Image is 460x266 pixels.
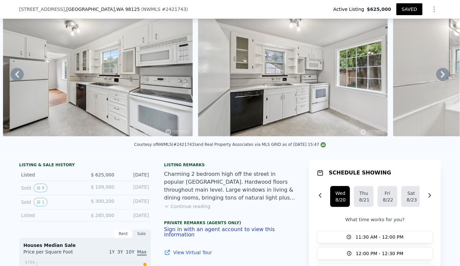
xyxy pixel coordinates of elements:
[335,190,345,197] div: Wed
[356,250,404,257] span: 12:00 PM - 12:30 PM
[164,249,296,256] a: View Virtual Tour
[21,172,80,178] div: Listed
[137,249,147,256] span: Max
[19,162,151,169] div: LISTING & SALE HISTORY
[335,197,345,203] div: 8/20
[34,198,47,206] button: View historical data
[407,197,416,203] div: 8/23
[141,6,188,13] div: ( )
[19,6,65,13] span: [STREET_ADDRESS]
[65,6,140,13] span: , [GEOGRAPHIC_DATA]
[134,142,326,147] div: Courtesy of NWMLS (#2421743) and Real Property Associates via MLS GRID as of [DATE] 15:47
[359,190,368,197] div: Thu
[317,231,433,243] button: 11:30 AM - 12:00 PM
[23,242,147,249] div: Houses Median Sale
[164,162,296,168] div: Listing remarks
[21,184,80,192] div: Sold
[317,247,433,260] button: 12:00 PM - 12:30 PM
[117,249,123,254] span: 3Y
[329,169,391,177] h1: SCHEDULE SHOWING
[143,7,160,12] span: NWMLS
[333,6,367,13] span: Active Listing
[428,3,441,16] button: Show Options
[91,172,114,177] span: $ 625,000
[317,216,433,223] p: What time works for you?
[25,260,35,265] tspan: $764
[401,186,421,207] button: Sat8/23
[91,199,114,204] span: $ 300,200
[132,229,151,238] div: Sale
[34,184,47,192] button: View historical data
[367,6,391,13] span: $625,000
[164,220,296,227] div: Private Remarks (Agents Only)
[356,234,404,240] span: 11:30 AM - 12:00 PM
[383,197,392,203] div: 8/22
[164,227,296,237] button: Sign in with an agent account to view this information
[114,229,132,238] div: Rent
[21,198,80,206] div: Sold
[91,184,114,190] span: $ 109,000
[198,10,388,136] img: Sale: 167479465 Parcel: 98253677
[120,172,149,178] div: [DATE]
[109,249,115,254] span: 1Y
[407,190,416,197] div: Sat
[162,7,186,12] span: # 2421743
[354,186,374,207] button: Thu8/21
[126,249,134,254] span: 10Y
[396,3,422,15] button: SAVED
[91,213,114,218] span: $ 285,000
[21,212,80,219] div: Listed
[23,249,85,259] div: Price per Square Foot
[120,212,149,219] div: [DATE]
[120,198,149,206] div: [DATE]
[321,142,326,147] img: NWMLS Logo
[378,186,397,207] button: Fri8/22
[359,197,368,203] div: 8/21
[120,184,149,192] div: [DATE]
[164,170,296,202] div: Charming 2 bedroom high off the street in popular [GEOGRAPHIC_DATA]. Hardwood floors throughout m...
[330,186,350,207] button: Wed8/20
[383,190,392,197] div: Fri
[115,7,140,12] span: , WA 98125
[164,203,211,210] button: Continue reading
[3,10,193,136] img: Sale: 167479465 Parcel: 98253677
